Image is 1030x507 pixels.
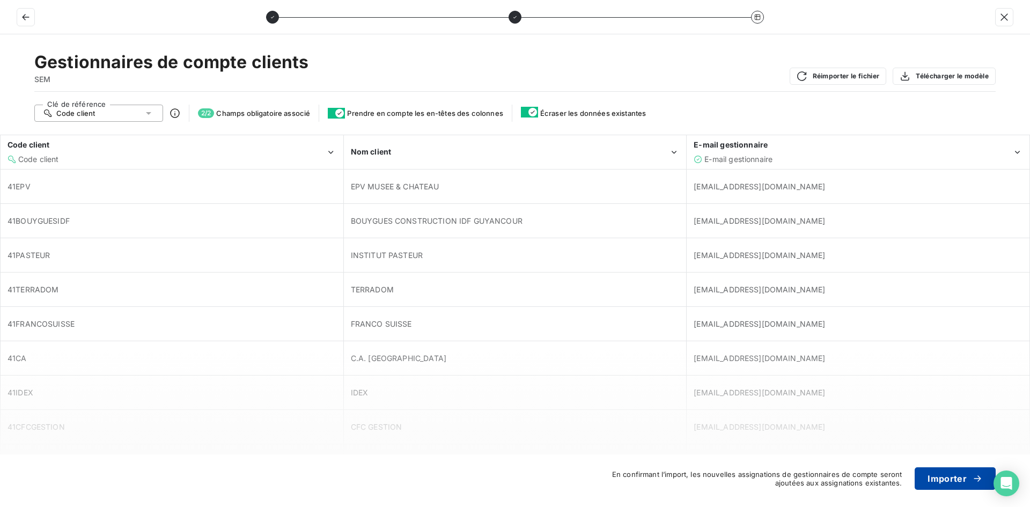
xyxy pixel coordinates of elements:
span: [EMAIL_ADDRESS][DOMAIN_NAME] [694,388,825,397]
span: CFC GESTION [351,422,402,431]
span: BOUYGUES CONSTRUCTION IDF GUYANCOUR [351,216,523,225]
button: Télécharger le modèle [893,68,996,85]
h2: Gestionnaires de compte clients [34,52,309,73]
span: EPV MUSEE & CHATEAU [351,182,439,191]
span: 41EPV [8,182,31,191]
span: [EMAIL_ADDRESS][DOMAIN_NAME] [694,182,825,191]
span: En confirmant l’import, les nouvelles assignations de gestionnaires de compte seront ajoutées aux... [607,470,902,487]
span: Code client [56,109,95,117]
span: [EMAIL_ADDRESS][DOMAIN_NAME] [694,422,825,431]
th: Code client [1,135,344,170]
span: [EMAIL_ADDRESS][DOMAIN_NAME] [694,251,825,260]
span: IDEX [351,388,369,397]
span: [EMAIL_ADDRESS][DOMAIN_NAME] [694,285,825,294]
button: Importer [915,467,996,490]
span: 41FRANCOSUISSE [8,319,75,328]
span: Écraser les données existantes [540,109,646,117]
span: 41IDEX [8,388,33,397]
span: INSTITUT PASTEUR [351,251,423,260]
span: FRANCO SUISSE [351,319,412,328]
th: Nom client [343,135,687,170]
span: Code client [18,155,59,164]
span: Nom client [351,147,392,156]
span: C.A. [GEOGRAPHIC_DATA] [351,354,446,363]
span: [EMAIL_ADDRESS][DOMAIN_NAME] [694,354,825,363]
span: Code client [8,140,50,149]
span: E-mail gestionnaire [704,155,772,164]
span: Prendre en compte les en-têtes des colonnes [347,109,503,117]
span: SEM [34,74,309,85]
span: 41TERRADOM [8,285,59,294]
span: [EMAIL_ADDRESS][DOMAIN_NAME] [694,216,825,225]
button: Réimporter le fichier [790,68,887,85]
span: E-mail gestionnaire [694,140,768,149]
span: 41PASTEUR [8,251,50,260]
span: 41BOUYGUESIDF [8,216,70,225]
th: E-mail gestionnaire [687,135,1030,170]
span: Champs obligatoire associé [216,109,310,117]
div: Open Intercom Messenger [994,471,1019,496]
span: [EMAIL_ADDRESS][DOMAIN_NAME] [694,319,825,328]
span: 41CA [8,354,27,363]
span: TERRADOM [351,285,394,294]
span: 2 / 2 [198,108,214,118]
span: 41CFCGESTION [8,422,65,431]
